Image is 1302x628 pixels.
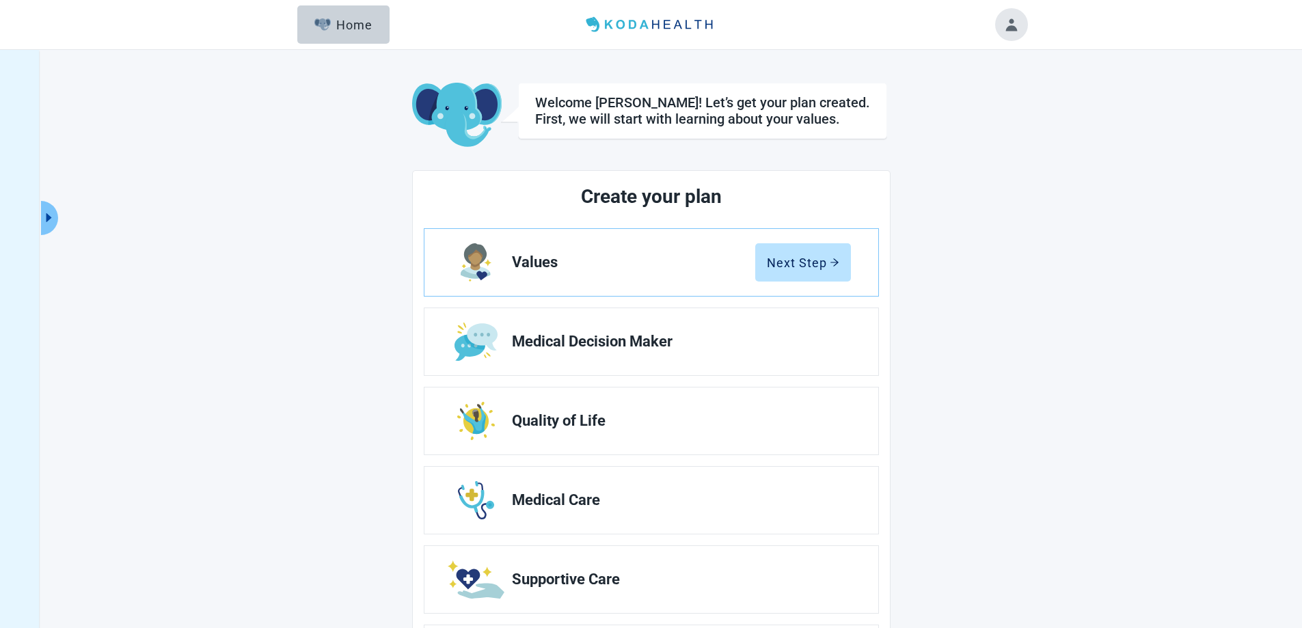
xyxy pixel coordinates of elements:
button: ElephantHome [297,5,390,44]
div: Welcome [PERSON_NAME]! Let’s get your plan created. First, we will start with learning about your... [535,94,870,127]
span: Values [512,254,755,271]
a: Edit Quality of Life section [424,387,878,454]
h2: Create your plan [475,182,828,212]
a: Edit Values section [424,229,878,296]
span: Medical Decision Maker [512,333,840,350]
span: Medical Care [512,492,840,508]
span: arrow-right [830,258,839,267]
img: Elephant [314,18,331,31]
button: Toggle account menu [995,8,1028,41]
a: Edit Medical Care section [424,467,878,534]
img: Koda Elephant [412,83,502,148]
span: Supportive Care [512,571,840,588]
div: Next Step [767,256,839,269]
div: Home [314,18,373,31]
span: Quality of Life [512,413,840,429]
button: Next Steparrow-right [755,243,851,282]
span: caret-right [42,211,55,224]
a: Edit Medical Decision Maker section [424,308,878,375]
a: Edit Supportive Care section [424,546,878,613]
img: Koda Health [580,14,721,36]
button: Expand menu [41,201,58,235]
